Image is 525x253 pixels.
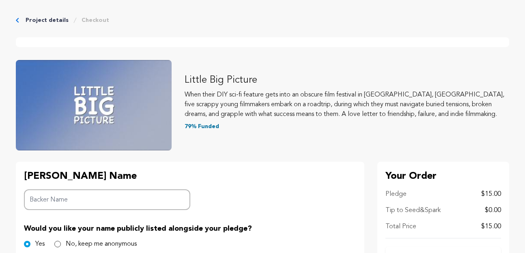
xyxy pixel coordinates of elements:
p: Would you like your name publicly listed alongside your pledge? [24,223,356,234]
a: Project details [26,16,69,24]
input: Backer Name [24,189,190,210]
p: [PERSON_NAME] Name [24,170,190,183]
p: Total Price [385,222,416,232]
p: 79% Funded [185,122,509,131]
p: $15.00 [481,222,501,232]
p: Your Order [385,170,501,183]
p: Pledge [385,189,407,199]
p: When their DIY sci-fi feature gets into an obscure film festival in [GEOGRAPHIC_DATA], [GEOGRAPHI... [185,90,509,119]
a: Checkout [82,16,109,24]
img: Little Big Picture image [16,60,172,150]
label: No, keep me anonymous [66,239,137,249]
p: Little Big Picture [185,74,509,87]
label: Yes [35,239,45,249]
div: Breadcrumb [16,16,509,24]
p: Tip to Seed&Spark [385,206,441,215]
p: $15.00 [481,189,501,199]
p: $0.00 [485,206,501,215]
